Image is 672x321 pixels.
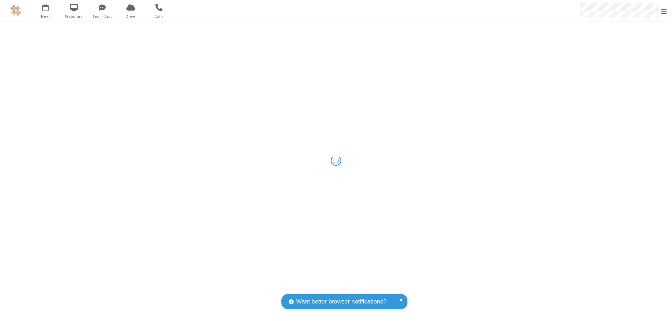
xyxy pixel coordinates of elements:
[10,5,21,16] img: QA Selenium DO NOT DELETE OR CHANGE
[146,13,172,20] span: Calls
[61,13,87,20] span: Webinars
[118,13,144,20] span: Drive
[33,13,59,20] span: Meet
[296,297,386,306] span: Want better browser notifications?
[89,13,115,20] span: Team Chat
